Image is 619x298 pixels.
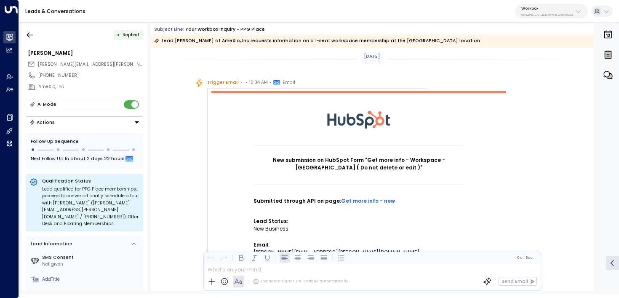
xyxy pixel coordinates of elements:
[515,4,588,19] button: Workbox5907e685-ac3d-4b15-8777-6be708435e94
[219,252,229,263] button: Redo
[154,26,184,32] span: Subject Line:
[253,197,395,204] strong: Submitted through API on page:
[28,49,143,57] div: [PERSON_NAME]
[38,61,143,68] span: alan.houser@gmail.com
[117,29,120,40] div: •
[253,279,348,285] div: The agent signature is added automatically
[517,255,533,260] span: Cc Bcc
[514,255,535,260] button: Cc|Bcc
[205,252,216,263] button: Undo
[25,8,85,15] a: Leads & Conversations
[31,138,138,145] div: Follow Up Sequence
[253,217,288,225] strong: Lead Status:
[26,116,143,128] div: Button group with a nested menu
[42,261,141,268] div: Not given
[42,178,139,184] p: Qualification Status
[240,78,243,87] span: •
[341,197,395,205] a: Get more info - new
[523,255,524,260] span: |
[253,225,464,233] div: New Business
[26,116,143,128] button: Actions
[37,100,56,109] div: AI Mode
[253,156,464,172] h1: New submission on HubSpot Form "Get more info - Workspace - [GEOGRAPHIC_DATA] ( Do not delete or ...
[361,52,384,61] div: [DATE]
[253,249,464,256] div: [PERSON_NAME][EMAIL_ADDRESS][PERSON_NAME][DOMAIN_NAME]
[42,254,141,261] label: SMS Consent
[65,155,125,164] span: In about 2 days 22 hours
[185,26,265,33] div: Your Workbox Inquiry - PPG Place
[38,72,143,79] div: [PHONE_NUMBER]
[38,83,143,90] div: AmeXio, Inc.
[31,155,138,164] div: Next Follow Up:
[42,276,141,283] div: AddTitle
[245,78,248,87] span: •
[521,6,573,11] p: Workbox
[253,241,269,248] strong: Email:
[29,241,72,247] div: Lead Information
[283,78,295,87] span: Email
[123,32,139,38] span: Replied
[249,78,268,87] span: 10:34 AM
[269,78,272,87] span: •
[327,93,390,145] img: HubSpot
[207,78,239,87] span: Trigger Email
[42,186,139,228] div: Lead qualified for PPG Place memberships; proceed to conversationally schedule a tour with [PERSO...
[521,13,573,17] p: 5907e685-ac3d-4b15-8777-6be708435e94
[29,119,55,125] div: Actions
[38,61,187,67] span: [PERSON_NAME][EMAIL_ADDRESS][PERSON_NAME][DOMAIN_NAME]
[154,37,480,45] div: Lead [PERSON_NAME] at AmeXio, Inc requests information on a 1-seat workspace membership at the [G...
